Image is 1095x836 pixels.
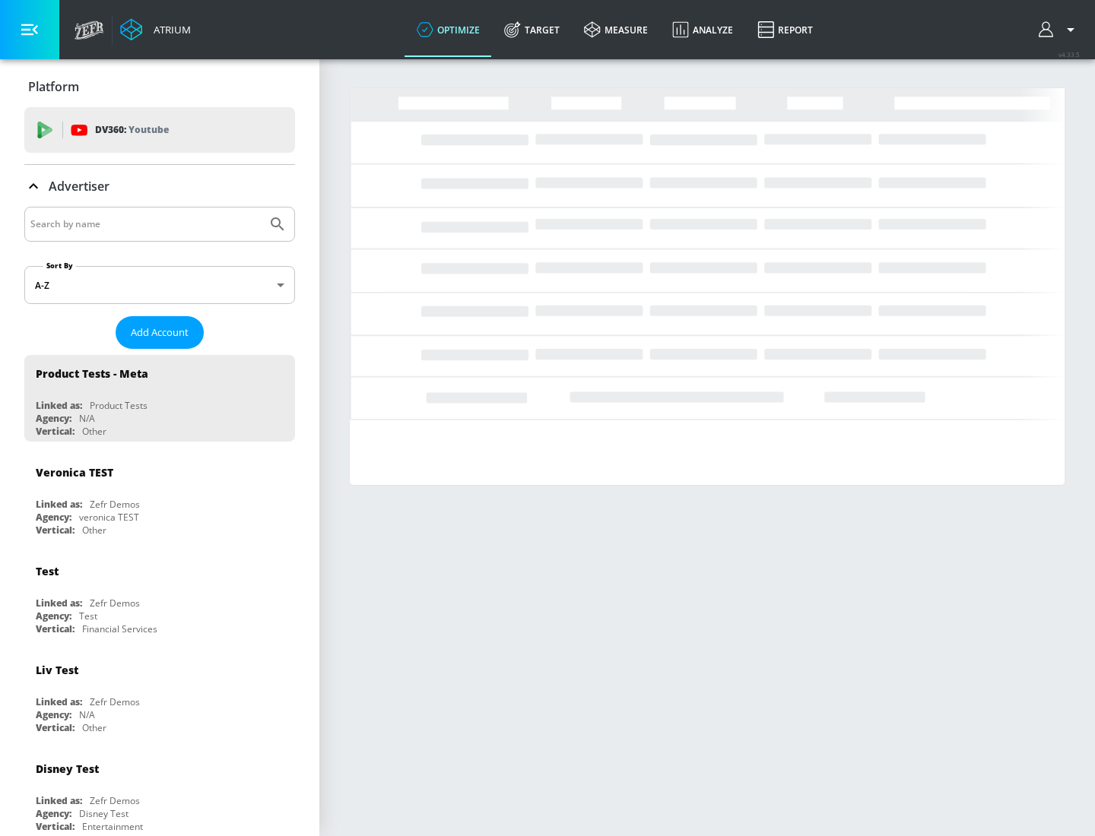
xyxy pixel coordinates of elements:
div: Financial Services [82,622,157,635]
a: optimize [405,2,492,57]
p: Youtube [129,122,169,138]
div: N/A [79,412,95,425]
input: Search by name [30,214,261,234]
div: Atrium [148,23,191,36]
div: Vertical: [36,524,75,537]
div: Disney Test [36,762,99,776]
label: Sort By [43,261,76,271]
span: v 4.33.5 [1058,50,1080,59]
div: Other [82,721,106,734]
div: Vertical: [36,425,75,438]
div: DV360: Youtube [24,107,295,153]
div: N/A [79,708,95,721]
div: Vertical: [36,820,75,833]
button: Add Account [116,316,204,349]
div: Liv TestLinked as:Zefr DemosAgency:N/AVertical:Other [24,651,295,738]
div: Veronica TEST [36,465,113,480]
div: Product Tests - MetaLinked as:Product TestsAgency:N/AVertical:Other [24,355,295,442]
a: Analyze [660,2,745,57]
div: Other [82,524,106,537]
div: Platform [24,65,295,108]
div: Product Tests [90,399,148,412]
div: Linked as: [36,597,82,610]
div: Agency: [36,610,71,622]
div: Vertical: [36,622,75,635]
div: Product Tests - Meta [36,366,148,381]
a: Report [745,2,825,57]
div: Agency: [36,807,71,820]
div: Zefr Demos [90,794,140,807]
span: Add Account [131,324,189,341]
div: veronica TEST [79,511,139,524]
div: Disney Test [79,807,129,820]
div: Other [82,425,106,438]
a: Atrium [120,18,191,41]
div: Advertiser [24,165,295,207]
div: TestLinked as:Zefr DemosAgency:TestVertical:Financial Services [24,553,295,639]
div: Zefr Demos [90,498,140,511]
div: Agency: [36,412,71,425]
div: Veronica TESTLinked as:Zefr DemosAgency:veronica TESTVertical:Other [24,454,295,540]
p: DV360: [95,122,169,138]
div: Zefr Demos [90,695,140,708]
div: Zefr Demos [90,597,140,610]
div: Agency: [36,708,71,721]
div: A-Z [24,266,295,304]
p: Platform [28,78,79,95]
div: Test [36,564,59,578]
a: Target [492,2,572,57]
div: Linked as: [36,399,82,412]
p: Advertiser [49,178,109,195]
div: Agency: [36,511,71,524]
div: Linked as: [36,695,82,708]
div: Linked as: [36,498,82,511]
div: Liv Test [36,663,78,677]
div: Vertical: [36,721,75,734]
div: Entertainment [82,820,143,833]
a: measure [572,2,660,57]
div: Linked as: [36,794,82,807]
div: Test [79,610,97,622]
